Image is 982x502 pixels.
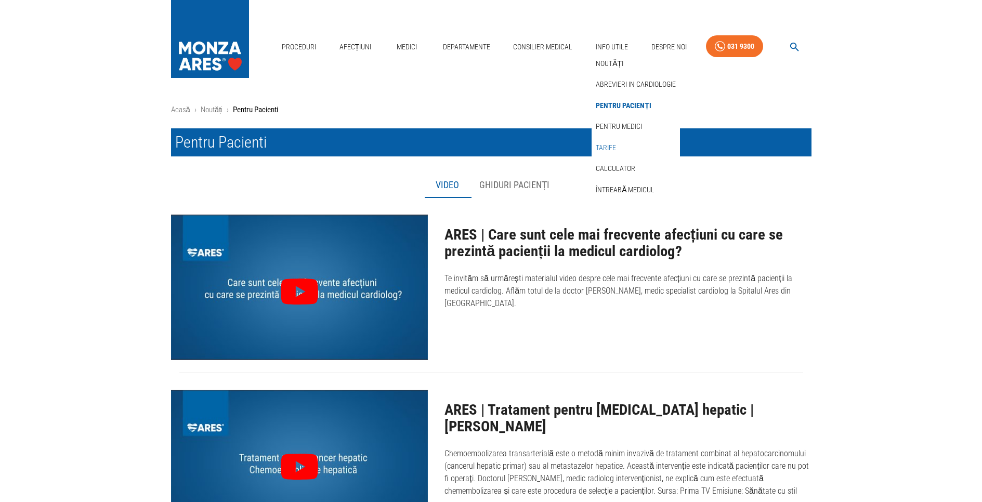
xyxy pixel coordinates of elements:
a: Despre Noi [647,36,691,58]
nav: breadcrumb [171,104,811,116]
h2: ARES | Care sunt cele mai frecvente afecțiuni cu care se prezintă pacienții la medicul cardiolog? [444,227,811,259]
div: ARES | Care sunt cele mai frecvente afecțiuni cu care se prezintă pacienții la medicul cardiolog? [171,215,428,360]
div: Tarife [592,137,680,158]
a: Abrevieri in cardiologie [594,76,678,93]
p: Chemoembolizarea transarterială este o metodă minim invazivă de tratament combinat al hepatocarci... [444,447,811,497]
a: Info Utile [592,36,632,58]
a: 031 9300 [706,35,763,58]
a: Noutăți [594,55,625,72]
a: Întreabă medicul [594,181,657,199]
div: Abrevieri in cardiologie [592,74,680,95]
a: Pentru medici [594,118,644,135]
nav: secondary mailbox folders [592,53,680,201]
li: › [194,104,197,116]
div: Noutăți [592,53,680,74]
a: Noutăți [201,105,223,114]
a: Proceduri [278,36,320,58]
h2: ARES | Tratament pentru [MEDICAL_DATA] hepatic | [PERSON_NAME] [444,402,811,434]
div: Calculator [592,158,680,179]
button: Ghiduri pacienți [471,173,558,198]
p: Pentru Pacienti [233,104,278,116]
a: Departamente [439,36,494,58]
a: Afecțiuni [335,36,376,58]
a: Medici [390,36,424,58]
li: › [227,104,229,116]
h1: Pentru Pacienti [171,128,811,156]
div: Întreabă medicul [592,179,680,201]
a: Tarife [594,139,618,156]
button: Video [424,173,471,198]
a: Calculator [594,160,637,177]
a: Pentru pacienți [594,97,653,114]
a: Acasă [171,105,190,114]
a: Consilier Medical [509,36,577,58]
p: Te invităm să urmărești materialul video despre cele mai frecvente afecțiuni cu care se prezintă ... [444,272,811,310]
div: Pentru medici [592,116,680,137]
div: Pentru pacienți [592,95,680,116]
div: 031 9300 [727,40,754,53]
